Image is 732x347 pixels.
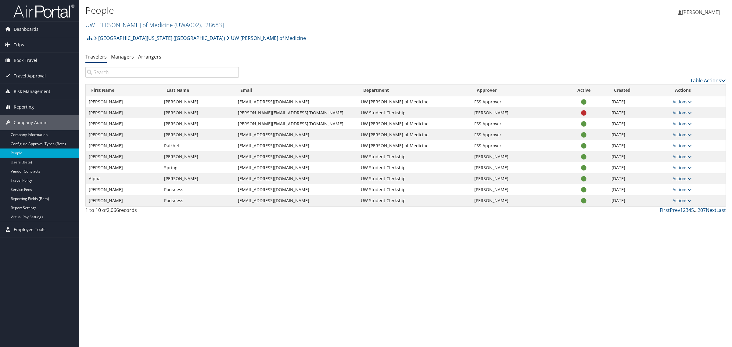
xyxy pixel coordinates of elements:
a: Arrangers [138,53,161,60]
a: Actions [673,99,692,105]
td: FSS Approver [471,96,559,107]
td: [PERSON_NAME] [86,129,161,140]
span: Travel Approval [14,68,46,84]
td: [PERSON_NAME] [471,195,559,206]
td: [PERSON_NAME] [86,107,161,118]
td: [PERSON_NAME] [161,118,235,129]
td: [PERSON_NAME] [471,151,559,162]
td: UW Student Clerkship [358,107,471,118]
a: UW [PERSON_NAME] of Medicine [227,32,306,44]
a: Actions [673,143,692,148]
span: Risk Management [14,84,50,99]
th: Created: activate to sort column ascending [608,84,669,96]
a: Actions [673,154,692,159]
a: Prev [670,207,680,213]
span: Book Travel [14,53,37,68]
a: Actions [673,176,692,181]
a: 2 [683,207,686,213]
a: 1 [680,207,683,213]
td: [PERSON_NAME] [86,96,161,107]
td: Ponsness [161,195,235,206]
td: [PERSON_NAME] [161,151,235,162]
td: [EMAIL_ADDRESS][DOMAIN_NAME] [235,96,358,107]
td: UW Student Clerkship [358,162,471,173]
a: 4 [688,207,691,213]
td: [DATE] [608,173,669,184]
td: [PERSON_NAME][EMAIL_ADDRESS][DOMAIN_NAME] [235,107,358,118]
a: UW [PERSON_NAME] of Medicine [85,21,224,29]
a: Next [706,207,716,213]
a: Actions [673,110,692,116]
a: 3 [686,207,688,213]
td: UW Student Clerkship [358,173,471,184]
a: [PERSON_NAME] [678,3,726,21]
td: [EMAIL_ADDRESS][DOMAIN_NAME] [235,173,358,184]
td: [PERSON_NAME] [161,129,235,140]
span: Reporting [14,99,34,115]
th: First Name: activate to sort column ascending [86,84,161,96]
td: [DATE] [608,107,669,118]
td: [EMAIL_ADDRESS][DOMAIN_NAME] [235,140,358,151]
td: UW [PERSON_NAME] of Medicine [358,96,471,107]
span: Employee Tools [14,222,45,237]
td: [PERSON_NAME] [86,151,161,162]
a: 5 [691,207,694,213]
td: [EMAIL_ADDRESS][DOMAIN_NAME] [235,162,358,173]
td: [DATE] [608,118,669,129]
td: [PERSON_NAME] [86,162,161,173]
td: [PERSON_NAME] [86,184,161,195]
span: … [694,207,698,213]
th: Last Name: activate to sort column ascending [161,84,235,96]
td: [DATE] [608,129,669,140]
td: FSS Approver [471,140,559,151]
a: [GEOGRAPHIC_DATA][US_STATE] ([GEOGRAPHIC_DATA]) [94,32,225,44]
th: Active: activate to sort column ascending [559,84,608,96]
td: UW Student Clerkship [358,151,471,162]
span: ( UWA002 ) [174,21,201,29]
td: Alpha [86,173,161,184]
input: Search [85,67,239,78]
span: Trips [14,37,24,52]
td: [PERSON_NAME] [161,107,235,118]
div: 1 to 10 of records [85,206,239,217]
td: [PERSON_NAME] [86,140,161,151]
td: [PERSON_NAME] [471,173,559,184]
td: Spring [161,162,235,173]
td: Ponsness [161,184,235,195]
span: [PERSON_NAME] [682,9,720,16]
td: [EMAIL_ADDRESS][DOMAIN_NAME] [235,184,358,195]
td: UW [PERSON_NAME] of Medicine [358,129,471,140]
td: Raikhel [161,140,235,151]
td: FSS Approver [471,118,559,129]
span: , [ 28683 ] [201,21,224,29]
a: Table Actions [690,77,726,84]
th: Department: activate to sort column ascending [358,84,471,96]
td: [PERSON_NAME] [471,184,559,195]
a: Travelers [85,53,107,60]
span: Company Admin [14,115,48,130]
td: [EMAIL_ADDRESS][DOMAIN_NAME] [235,151,358,162]
td: [DATE] [608,184,669,195]
img: airportal-logo.png [13,4,74,18]
td: [DATE] [608,96,669,107]
a: Actions [673,187,692,192]
a: 207 [698,207,706,213]
td: [PERSON_NAME] [161,173,235,184]
span: Dashboards [14,22,38,37]
a: Last [716,207,726,213]
a: Actions [673,165,692,170]
td: [PERSON_NAME] [471,107,559,118]
td: [DATE] [608,162,669,173]
td: [EMAIL_ADDRESS][DOMAIN_NAME] [235,195,358,206]
td: [DATE] [608,195,669,206]
td: [DATE] [608,151,669,162]
td: UW Student Clerkship [358,184,471,195]
span: 2,066 [107,207,119,213]
td: UW Student Clerkship [358,195,471,206]
td: [PERSON_NAME] [86,195,161,206]
th: Email: activate to sort column ascending [235,84,358,96]
a: Actions [673,121,692,127]
a: First [660,207,670,213]
th: Approver [471,84,559,96]
td: UW [PERSON_NAME] of Medicine [358,118,471,129]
